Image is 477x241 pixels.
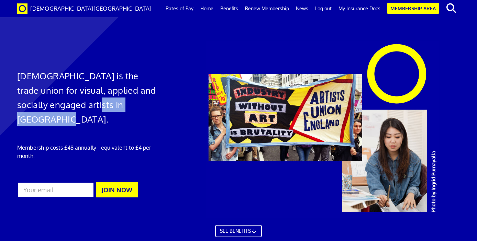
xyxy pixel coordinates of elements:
[17,69,158,126] h1: [DEMOGRAPHIC_DATA] is the trade union for visual, applied and socially engaged artists in [GEOGRA...
[17,144,158,160] p: Membership costs £48 annually – equivalent to £4 per month.
[96,182,138,197] button: JOIN NOW
[30,5,152,12] span: [DEMOGRAPHIC_DATA][GEOGRAPHIC_DATA]
[387,3,439,14] a: Membership Area
[215,225,262,237] a: SEE BENEFITS
[17,182,94,198] input: Your email
[441,1,462,15] button: search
